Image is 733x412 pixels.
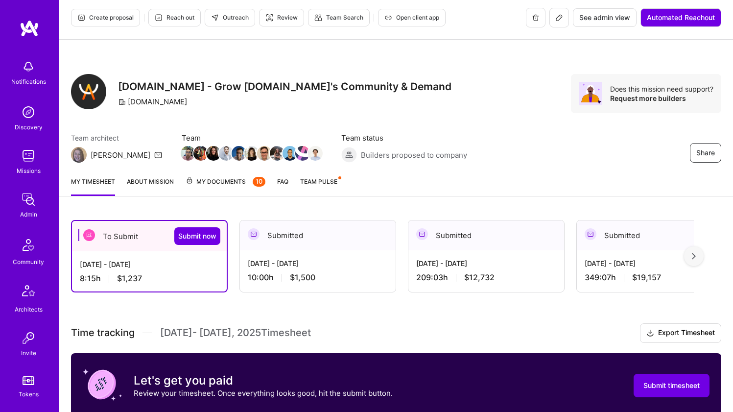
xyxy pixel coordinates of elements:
[178,231,216,241] span: Submit now
[416,272,556,283] div: 209:03 h
[91,150,150,160] div: [PERSON_NAME]
[577,220,733,250] div: Submitted
[416,228,428,240] img: Submitted
[696,148,715,158] span: Share
[72,221,227,251] div: To Submit
[308,146,323,161] img: Team Member Avatar
[248,228,260,240] img: Submitted
[408,220,564,250] div: Submitted
[205,9,255,26] button: Outreach
[300,176,340,196] a: Team Pulse
[573,8,637,27] button: See admin view
[19,102,38,122] img: discovery
[182,145,194,162] a: Team Member Avatar
[182,133,322,143] span: Team
[118,98,126,106] i: icon CompanyGray
[194,145,207,162] a: Team Member Avatar
[20,20,39,37] img: logo
[19,389,39,399] div: Tokens
[248,258,388,268] div: [DATE] - [DATE]
[71,9,140,26] button: Create proposal
[259,9,304,26] button: Review
[134,373,393,388] h3: Let's get you paid
[384,13,439,22] span: Open client app
[585,272,725,283] div: 349:07 h
[314,13,363,22] span: Team Search
[23,376,34,385] img: tokens
[148,9,201,26] button: Reach out
[690,143,721,163] button: Share
[378,9,446,26] button: Open client app
[219,146,234,161] img: Team Member Avatar
[585,228,596,240] img: Submitted
[15,122,43,132] div: Discovery
[585,258,725,268] div: [DATE] - [DATE]
[207,145,220,162] a: Team Member Avatar
[296,145,309,162] a: Team Member Avatar
[220,145,233,162] a: Team Member Avatar
[610,84,713,94] div: Does this mission need support?
[71,147,87,163] img: Team Architect
[248,272,388,283] div: 10:00 h
[232,146,246,161] img: Team Member Avatar
[15,304,43,315] div: Architects
[277,176,288,196] a: FAQ
[181,146,195,161] img: Team Member Avatar
[265,14,273,22] i: icon Targeter
[19,57,38,76] img: bell
[271,145,284,162] a: Team Member Avatar
[646,328,654,339] i: icon Download
[290,272,315,283] span: $1,500
[211,13,249,22] span: Outreach
[308,9,370,26] button: Team Search
[245,145,258,162] a: Team Member Avatar
[19,146,38,166] img: teamwork
[186,176,265,187] span: My Documents
[20,209,37,219] div: Admin
[610,94,713,103] div: Request more builders
[270,146,284,161] img: Team Member Avatar
[647,13,715,23] span: Automated Reachout
[309,145,322,162] a: Team Member Avatar
[632,272,661,283] span: $19,157
[640,8,721,27] button: Automated Reachout
[416,258,556,268] div: [DATE] - [DATE]
[83,229,95,241] img: To Submit
[361,150,467,160] span: Builders proposed to company
[127,176,174,196] a: About Mission
[240,220,396,250] div: Submitted
[579,82,602,105] img: Avatar
[640,323,721,343] button: Export Timesheet
[284,145,296,162] a: Team Member Avatar
[17,233,40,257] img: Community
[341,133,467,143] span: Team status
[21,348,36,358] div: Invite
[634,374,709,397] button: Submit timesheet
[233,145,245,162] a: Team Member Avatar
[80,259,219,269] div: [DATE] - [DATE]
[258,145,271,162] a: Team Member Avatar
[83,365,122,404] img: coin
[295,146,310,161] img: Team Member Avatar
[265,13,298,22] span: Review
[244,146,259,161] img: Team Member Avatar
[19,328,38,348] img: Invite
[154,151,162,159] i: icon Mail
[17,166,41,176] div: Missions
[300,178,337,185] span: Team Pulse
[643,381,700,390] span: Submit timesheet
[71,133,162,143] span: Team architect
[257,146,272,161] img: Team Member Avatar
[579,13,630,23] span: See admin view
[341,147,357,163] img: Builders proposed to company
[206,146,221,161] img: Team Member Avatar
[118,97,187,107] div: [DOMAIN_NAME]
[11,76,46,87] div: Notifications
[117,273,142,284] span: $1,237
[134,388,393,398] p: Review your timesheet. Once everything looks good, hit the submit button.
[13,257,44,267] div: Community
[186,176,265,196] a: My Documents10
[464,272,495,283] span: $12,732
[19,190,38,209] img: admin teamwork
[193,146,208,161] img: Team Member Avatar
